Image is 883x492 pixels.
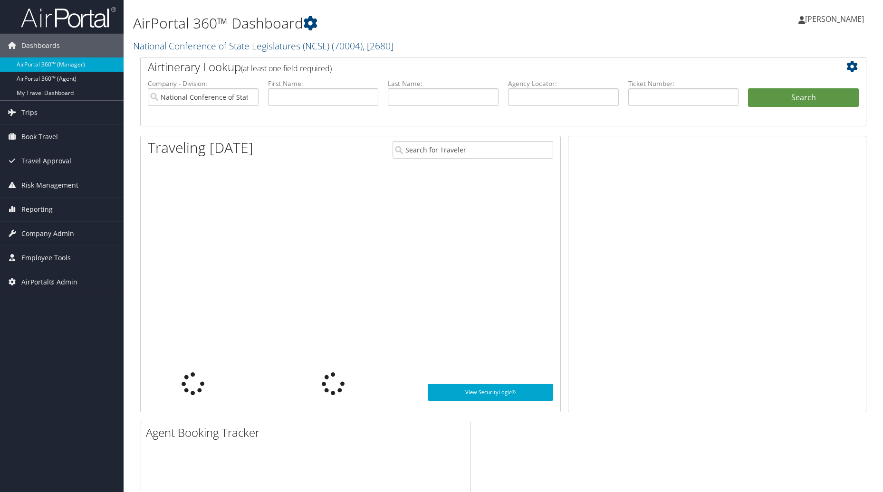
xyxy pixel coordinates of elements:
[21,125,58,149] span: Book Travel
[148,79,259,88] label: Company - Division:
[146,425,470,441] h2: Agent Booking Tracker
[805,14,864,24] span: [PERSON_NAME]
[148,138,253,158] h1: Traveling [DATE]
[21,34,60,57] span: Dashboards
[21,198,53,221] span: Reporting
[241,63,332,74] span: (at least one field required)
[393,141,553,159] input: Search for Traveler
[748,88,859,107] button: Search
[21,222,74,246] span: Company Admin
[798,5,873,33] a: [PERSON_NAME]
[21,246,71,270] span: Employee Tools
[21,6,116,28] img: airportal-logo.png
[148,59,798,75] h2: Airtinerary Lookup
[388,79,499,88] label: Last Name:
[428,384,553,401] a: View SecurityLogic®
[21,173,78,197] span: Risk Management
[332,39,363,52] span: ( 70004 )
[628,79,739,88] label: Ticket Number:
[133,39,394,52] a: National Conference of State Legislatures (NCSL)
[363,39,394,52] span: , [ 2680 ]
[21,149,71,173] span: Travel Approval
[268,79,379,88] label: First Name:
[21,270,77,294] span: AirPortal® Admin
[508,79,619,88] label: Agency Locator:
[133,13,627,33] h1: AirPortal 360™ Dashboard
[21,101,38,124] span: Trips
